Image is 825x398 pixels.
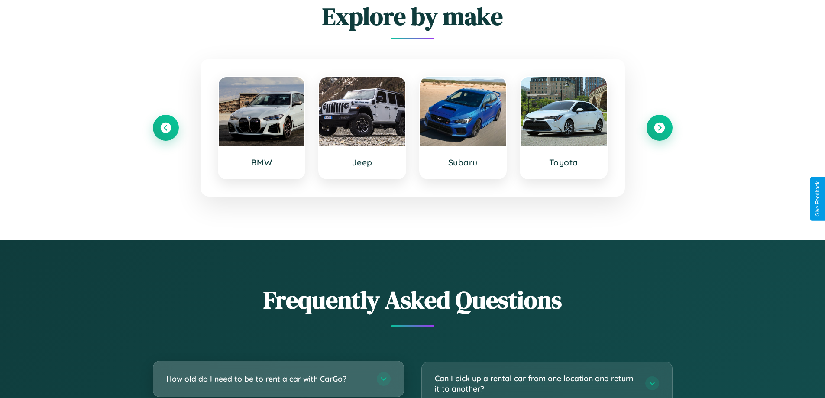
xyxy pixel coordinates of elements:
[153,283,673,317] h2: Frequently Asked Questions
[429,157,498,168] h3: Subaru
[227,157,296,168] h3: BMW
[529,157,598,168] h3: Toyota
[328,157,397,168] h3: Jeep
[166,373,368,384] h3: How old do I need to be to rent a car with CarGo?
[435,373,637,394] h3: Can I pick up a rental car from one location and return it to another?
[815,181,821,217] div: Give Feedback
